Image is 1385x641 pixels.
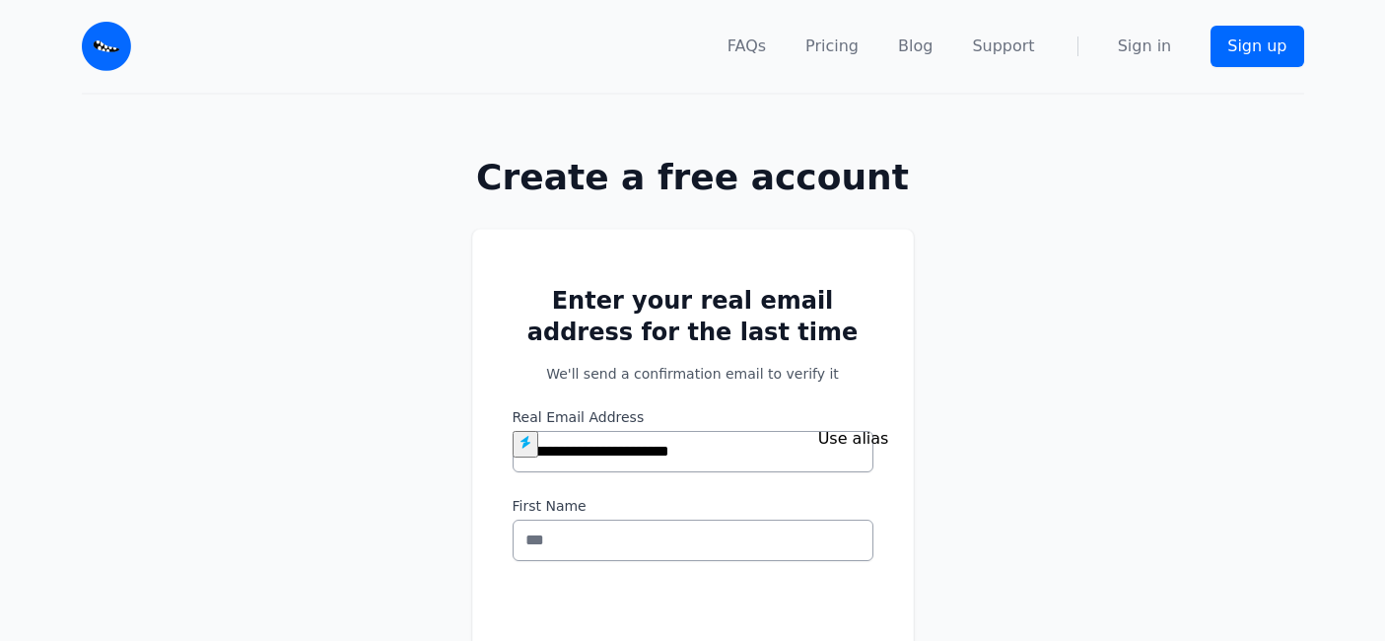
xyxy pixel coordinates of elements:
p: We'll send a confirmation email to verify it [513,364,873,384]
a: Support [972,35,1034,58]
a: Blog [898,35,933,58]
label: First Name [513,496,873,516]
a: FAQs [727,35,766,58]
label: Real Email Address [513,407,873,427]
a: Sign in [1118,35,1172,58]
img: Email Monster [82,22,131,71]
h1: Create a free account [409,158,977,197]
h2: Enter your real email address for the last time [513,285,873,348]
a: Pricing [805,35,859,58]
a: Sign up [1211,26,1303,67]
